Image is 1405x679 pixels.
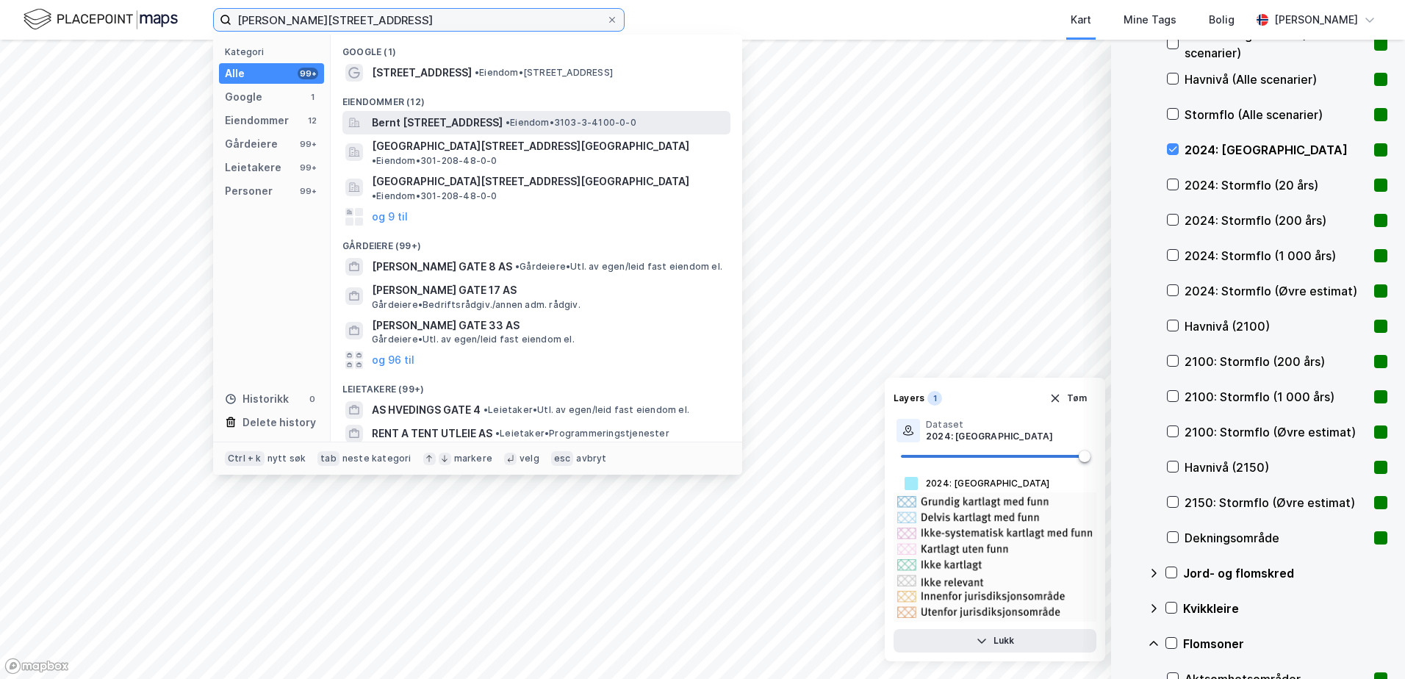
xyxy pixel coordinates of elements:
span: Eiendom • 301-208-48-0-0 [372,155,497,167]
div: nytt søk [267,453,306,464]
div: 2100: Stormflo (Øvre estimat) [1185,423,1368,441]
span: [GEOGRAPHIC_DATA][STREET_ADDRESS][GEOGRAPHIC_DATA] [372,137,689,155]
div: Gårdeiere [225,135,278,153]
span: Leietaker • Utl. av egen/leid fast eiendom el. [484,404,689,416]
div: Personer [225,182,273,200]
div: Stormflo (Alle scenarier) [1185,106,1368,123]
div: Delete history [242,414,316,431]
span: [PERSON_NAME] GATE 17 AS [372,281,725,299]
span: RENT A TENT UTLEIE AS [372,425,492,442]
div: Gårdeiere (99+) [331,229,742,255]
span: Eiendom • 3103-3-4100-0-0 [506,117,636,129]
div: 1 [306,91,318,103]
button: og 96 til [372,351,414,369]
div: Bolig [1209,11,1235,29]
div: 2024: Stormflo (Øvre estimat) [1185,282,1368,300]
div: Leietakere [225,159,281,176]
span: • [506,117,510,128]
div: 2024: Stormflo (1 000 års) [1185,247,1368,265]
div: 2100: Stormflo (200 års) [1185,353,1368,370]
span: Gårdeiere • Bedriftsrådgiv./annen adm. rådgiv. [372,299,581,311]
div: 2024: Stormflo (200 års) [1185,212,1368,229]
span: Gårdeiere • Utl. av egen/leid fast eiendom el. [372,334,575,345]
div: 2150: Stormflo (Øvre estimat) [1185,494,1368,511]
div: Stormflo og havnivå (Alle scenarier) [1185,26,1368,62]
span: • [475,67,479,78]
span: • [515,261,520,272]
div: Flomsoner [1183,635,1387,653]
div: Havnivå (2150) [1185,459,1368,476]
a: Mapbox homepage [4,658,69,675]
button: og 9 til [372,208,408,226]
span: Gårdeiere • Utl. av egen/leid fast eiendom el. [515,261,722,273]
span: [PERSON_NAME] GATE 33 AS [372,317,725,334]
div: 99+ [298,68,318,79]
div: 1 [927,391,942,406]
div: Alle [225,65,245,82]
span: Eiendom • [STREET_ADDRESS] [475,67,613,79]
iframe: Chat Widget [1332,608,1405,679]
span: [STREET_ADDRESS] [372,64,472,82]
button: Tøm [1040,387,1096,410]
div: Eiendommer [225,112,289,129]
div: Kategori [225,46,324,57]
div: Mine Tags [1124,11,1176,29]
div: Havnivå (2100) [1185,317,1368,335]
div: markere [454,453,492,464]
div: Kvikkleire [1183,600,1387,617]
span: • [372,190,376,201]
div: Dataset [926,419,1054,431]
div: 2100: Stormflo (1 000 års) [1185,388,1368,406]
div: 2024: [GEOGRAPHIC_DATA] [1185,141,1368,159]
div: Havnivå (Alle scenarier) [1185,71,1368,88]
div: 99+ [298,138,318,150]
div: 0 [306,393,318,405]
div: Historikk [225,390,289,408]
input: Søk på adresse, matrikkel, gårdeiere, leietakere eller personer [231,9,606,31]
div: 99+ [298,162,318,173]
span: • [495,428,500,439]
div: Ctrl + k [225,451,265,466]
div: Dekningsområde [1185,529,1368,547]
div: 2024: [GEOGRAPHIC_DATA] [926,478,1050,489]
span: [PERSON_NAME] GATE 8 AS [372,258,512,276]
div: [PERSON_NAME] [1274,11,1358,29]
div: 2024: [GEOGRAPHIC_DATA] [926,431,1054,442]
span: Bernt [STREET_ADDRESS] [372,114,503,132]
span: • [372,155,376,166]
div: Jord- og flomskred [1183,564,1387,582]
div: Kart [1071,11,1091,29]
div: neste kategori [342,453,412,464]
img: logo.f888ab2527a4732fd821a326f86c7f29.svg [24,7,178,32]
span: • [484,404,488,415]
div: Google [225,88,262,106]
div: Leietakere (99+) [331,372,742,398]
div: avbryt [576,453,606,464]
div: velg [520,453,539,464]
span: AS HVEDINGS GATE 4 [372,401,481,419]
div: Google (1) [331,35,742,61]
span: Eiendom • 301-208-48-0-0 [372,190,497,202]
button: Lukk [894,629,1096,653]
div: 2024: Stormflo (20 års) [1185,176,1368,194]
div: Eiendommer (12) [331,85,742,111]
div: tab [317,451,339,466]
div: 12 [306,115,318,126]
span: [GEOGRAPHIC_DATA][STREET_ADDRESS][GEOGRAPHIC_DATA] [372,173,689,190]
div: esc [551,451,574,466]
div: Layers [894,392,924,404]
div: 99+ [298,185,318,197]
span: Leietaker • Programmeringstjenester [495,428,669,439]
